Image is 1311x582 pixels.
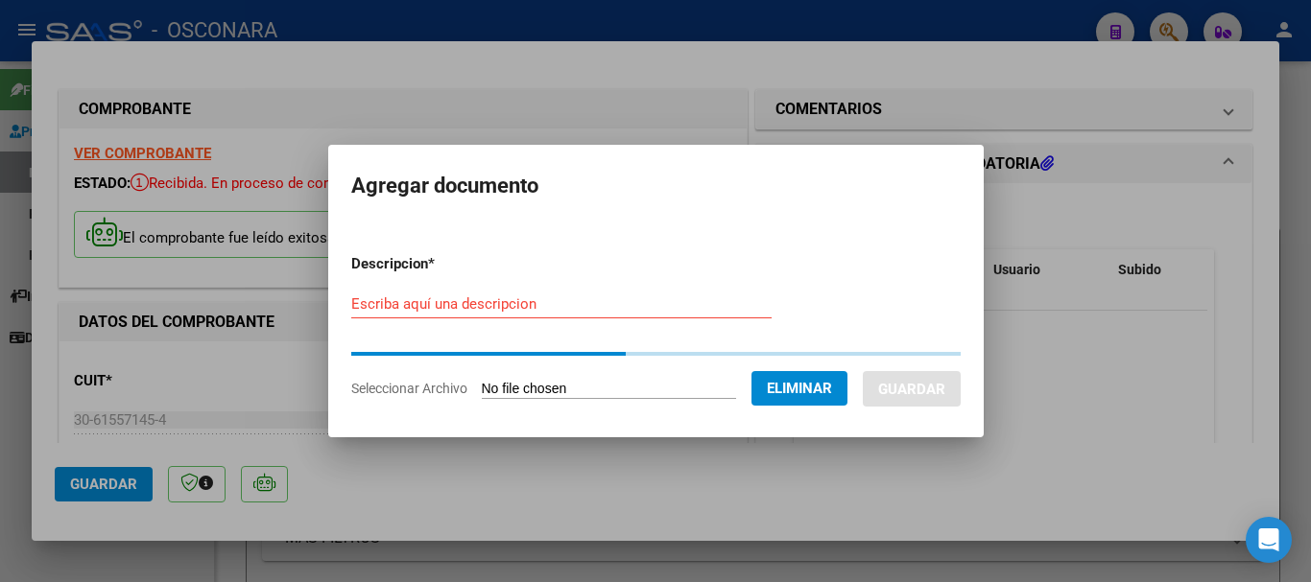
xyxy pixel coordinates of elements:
button: Guardar [863,371,961,407]
span: Guardar [878,381,945,398]
span: Seleccionar Archivo [351,381,467,396]
span: Eliminar [767,380,832,397]
p: Descripcion [351,253,535,275]
div: Open Intercom Messenger [1246,517,1292,563]
button: Eliminar [751,371,847,406]
h2: Agregar documento [351,168,961,204]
